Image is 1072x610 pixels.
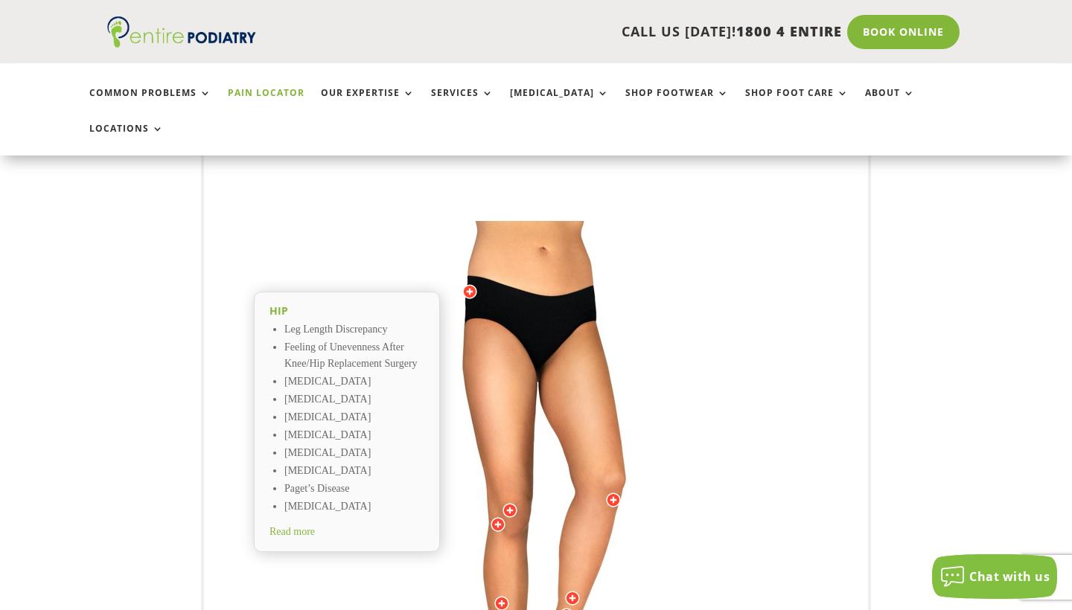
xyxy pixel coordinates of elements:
[107,16,256,48] img: logo (1)
[865,88,915,120] a: About
[89,123,164,155] a: Locations
[284,321,424,339] li: Leg Length Discrepancy
[284,481,424,498] li: Paget’s Disease
[736,22,842,40] span: 1800 4 ENTIRE
[431,88,494,120] a: Services
[304,22,842,42] p: CALL US [DATE]!
[284,391,424,409] li: [MEDICAL_DATA]
[284,498,424,516] li: [MEDICAL_DATA]
[228,88,304,120] a: Pain Locator
[321,88,415,120] a: Our Expertise
[745,88,849,120] a: Shop Foot Care
[269,304,424,318] h2: Hip
[625,88,729,120] a: Shop Footwear
[284,409,424,427] li: [MEDICAL_DATA]
[284,427,424,445] li: [MEDICAL_DATA]
[284,445,424,463] li: [MEDICAL_DATA]
[284,463,424,481] li: [MEDICAL_DATA]
[107,36,256,51] a: Entire Podiatry
[284,339,424,373] li: Feeling of Unevenness After Knee/Hip Replacement Surgery
[89,88,211,120] a: Common Problems
[254,292,440,568] a: Hip Leg Length Discrepancy Feeling of Unevenness After Knee/Hip Replacement Surgery [MEDICAL_DATA...
[969,568,1050,585] span: Chat with us
[269,526,315,537] span: Read more
[284,373,424,391] li: [MEDICAL_DATA]
[847,15,960,49] a: Book Online
[932,554,1057,599] button: Chat with us
[510,88,609,120] a: [MEDICAL_DATA]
